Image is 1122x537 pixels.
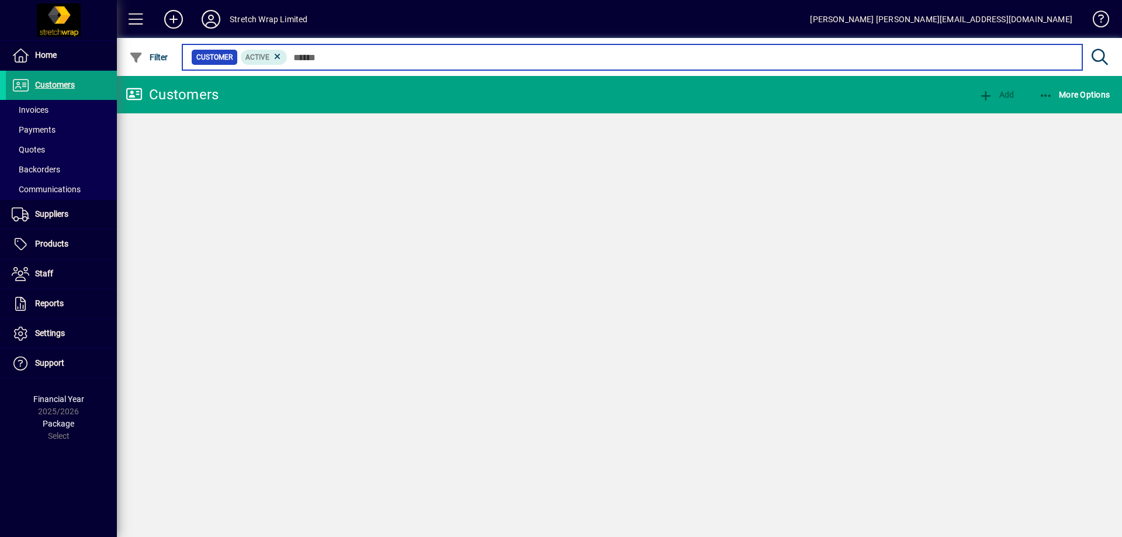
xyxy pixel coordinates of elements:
[810,10,1072,29] div: [PERSON_NAME] [PERSON_NAME][EMAIL_ADDRESS][DOMAIN_NAME]
[6,230,117,259] a: Products
[43,419,74,428] span: Package
[35,50,57,60] span: Home
[6,100,117,120] a: Invoices
[1036,84,1113,105] button: More Options
[12,145,45,154] span: Quotes
[6,120,117,140] a: Payments
[35,299,64,308] span: Reports
[6,41,117,70] a: Home
[35,80,75,89] span: Customers
[6,200,117,229] a: Suppliers
[12,125,56,134] span: Payments
[12,105,49,115] span: Invoices
[230,10,308,29] div: Stretch Wrap Limited
[12,185,81,194] span: Communications
[241,50,288,65] mat-chip: Activation Status: Active
[35,209,68,219] span: Suppliers
[6,319,117,348] a: Settings
[12,165,60,174] span: Backorders
[6,289,117,318] a: Reports
[245,53,269,61] span: Active
[155,9,192,30] button: Add
[6,349,117,378] a: Support
[6,179,117,199] a: Communications
[126,85,219,104] div: Customers
[976,84,1017,105] button: Add
[6,259,117,289] a: Staff
[6,160,117,179] a: Backorders
[129,53,168,62] span: Filter
[979,90,1014,99] span: Add
[35,358,64,368] span: Support
[35,269,53,278] span: Staff
[1084,2,1107,40] a: Knowledge Base
[35,328,65,338] span: Settings
[35,239,68,248] span: Products
[33,394,84,404] span: Financial Year
[192,9,230,30] button: Profile
[1039,90,1110,99] span: More Options
[196,51,233,63] span: Customer
[126,47,171,68] button: Filter
[6,140,117,160] a: Quotes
